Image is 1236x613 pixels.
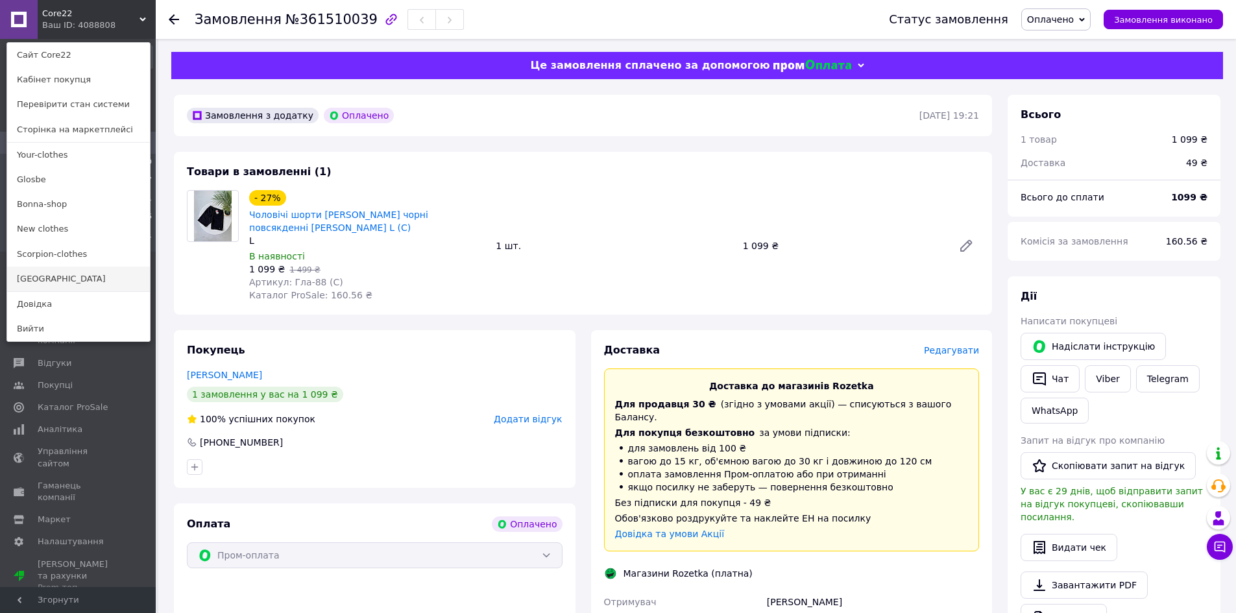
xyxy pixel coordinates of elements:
div: Оплачено [492,516,562,532]
span: Редагувати [924,345,979,355]
span: Замовлення [195,12,282,27]
div: Замовлення з додатку [187,108,319,123]
a: [PERSON_NAME] [187,370,262,380]
span: В наявності [249,251,305,261]
div: 1 099 ₴ [1172,133,1207,146]
span: Каталог ProSale [38,402,108,413]
a: New clothes [7,217,150,241]
span: Каталог ProSale: 160.56 ₴ [249,290,372,300]
b: 1099 ₴ [1171,192,1207,202]
button: Замовлення виконано [1104,10,1223,29]
span: 160.56 ₴ [1166,236,1207,246]
span: Доставка [604,344,660,356]
span: 1 499 ₴ [289,265,320,274]
div: 1 шт. [491,237,737,255]
span: Артикул: Гла-88 (С) [249,277,343,287]
div: 1 замовлення у вас на 1 099 ₴ [187,387,343,402]
a: Telegram [1136,365,1200,392]
a: Вийти [7,317,150,341]
span: Товари в замовленні (1) [187,165,332,178]
time: [DATE] 19:21 [919,110,979,121]
span: Всього [1021,108,1061,121]
span: Отримувач [604,597,657,607]
a: Кабінет покупця [7,67,150,92]
span: 100% [200,414,226,424]
div: L [249,234,485,247]
a: Сайт Core22 [7,43,150,67]
span: Маркет [38,514,71,525]
span: Покупець [187,344,245,356]
a: Перевірити стан системи [7,92,150,117]
a: [GEOGRAPHIC_DATA] [7,267,150,291]
a: Glosbe [7,167,150,192]
li: для замовлень від 100 ₴ [615,442,969,455]
span: Додати відгук [494,414,562,424]
span: Це замовлення сплачено за допомогою [530,59,769,71]
li: якщо посилку не заберуть — повернення безкоштовно [615,481,969,494]
div: - 27% [249,190,286,206]
span: У вас є 29 днів, щоб відправити запит на відгук покупцеві, скопіювавши посилання. [1021,486,1203,522]
span: Написати покупцеві [1021,316,1117,326]
a: Сторінка на маркетплейсі [7,117,150,142]
span: Гаманець компанії [38,480,120,503]
div: Обов'язково роздрукуйте та наклейте ЕН на посилку [615,512,969,525]
div: Без підписки для покупця - 49 ₴ [615,496,969,509]
span: Дії [1021,290,1037,302]
div: успішних покупок [187,413,315,426]
li: вагою до 15 кг, об'ємною вагою до 30 кг і довжиною до 120 см [615,455,969,468]
span: 1 099 ₴ [249,264,285,274]
button: Надіслати інструкцію [1021,333,1166,360]
a: Viber [1085,365,1130,392]
div: Статус замовлення [889,13,1008,26]
div: Повернутися назад [169,13,179,26]
span: 1 товар [1021,134,1057,145]
img: evopay logo [773,60,851,72]
a: Scorpion-clothes [7,242,150,267]
span: Для продавця 30 ₴ [615,399,716,409]
div: за умови підписки: [615,426,969,439]
span: Запит на відгук про компанію [1021,435,1165,446]
span: Покупці [38,379,73,391]
a: Your-clothes [7,143,150,167]
div: Prom топ [38,582,120,594]
a: Чоловічі шорти [PERSON_NAME] чорні повсякденні [PERSON_NAME] L (С) [249,210,428,233]
span: Налаштування [38,536,104,547]
a: Довідка та умови Акції [615,529,725,539]
div: [PHONE_NUMBER] [199,436,284,449]
button: Скопіювати запит на відгук [1021,452,1196,479]
a: Завантажити PDF [1021,571,1148,599]
span: Управління сайтом [38,446,120,469]
li: оплата замовлення Пром-оплатою або при отриманні [615,468,969,481]
span: Всього до сплати [1021,192,1104,202]
span: [PERSON_NAME] та рахунки [38,559,120,594]
span: Доставка до магазинів Rozetka [709,381,874,391]
span: №361510039 [285,12,378,27]
a: Довідка [7,292,150,317]
button: Видати чек [1021,534,1117,561]
div: 1 099 ₴ [738,237,948,255]
div: 49 ₴ [1178,149,1215,177]
span: Оплата [187,518,230,530]
span: Доставка [1021,158,1065,168]
a: WhatsApp [1021,398,1089,424]
span: Аналітика [38,424,82,435]
button: Чат [1021,365,1080,392]
div: Магазини Rozetka (платна) [620,567,756,580]
div: (згідно з умовами акції) — списуються з вашого Балансу. [615,398,969,424]
span: Оплачено [1027,14,1074,25]
div: Оплачено [324,108,394,123]
span: Для покупця безкоштовно [615,427,755,438]
span: Відгуки [38,357,71,369]
a: Bonna-shop [7,192,150,217]
img: Чоловічі шорти Jordan чорні повсякденні Бриджі Джордан бавовняні L (С) [194,191,232,241]
span: Core22 [42,8,139,19]
a: Редагувати [953,233,979,259]
button: Чат з покупцем [1207,534,1233,560]
span: Комісія за замовлення [1021,236,1128,246]
div: Ваш ID: 4088808 [42,19,97,31]
span: Замовлення виконано [1114,15,1213,25]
